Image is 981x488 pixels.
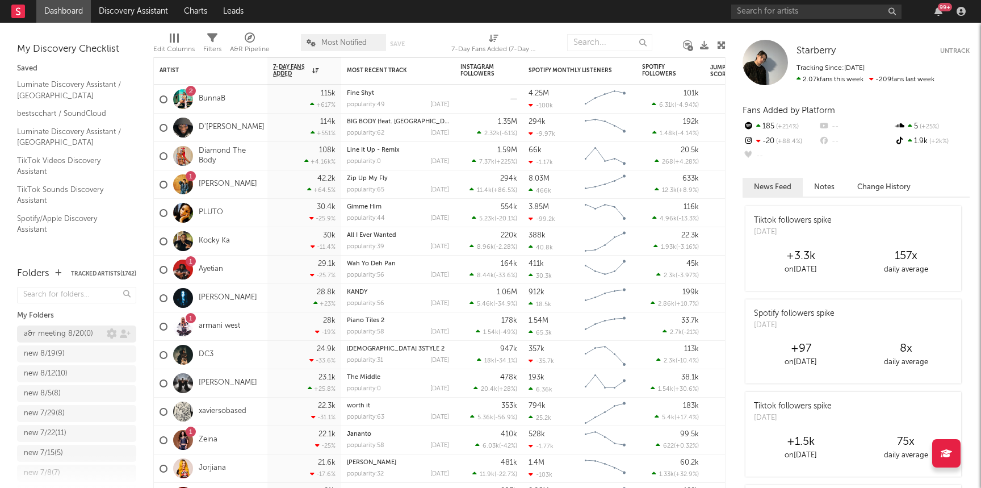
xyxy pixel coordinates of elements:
div: Edit Columns [153,43,195,56]
div: [DATE] [430,102,449,108]
div: 82.4 [710,149,756,163]
svg: Chart title [580,398,631,426]
div: 353k [501,402,517,410]
a: Luminate Discovery Assistant / [GEOGRAPHIC_DATA] [17,126,125,149]
div: 1.06M [497,289,517,296]
div: Spotify Followers [642,64,682,77]
div: 164k [501,260,517,268]
button: News Feed [743,178,803,197]
a: Wah Yo Deh Pan [347,261,396,267]
div: 65.3k [529,329,552,336]
span: 18k [484,358,494,364]
div: +97 [748,342,853,356]
button: Change History [846,178,922,197]
button: Notes [803,178,846,197]
div: 294k [529,118,546,126]
a: Luminate Discovery Assistant / [GEOGRAPHIC_DATA] [17,78,125,102]
div: ( ) [651,300,699,307]
a: Jorjiana [199,464,226,473]
div: 30k [323,232,336,239]
input: Search for folders... [17,287,136,303]
div: ( ) [656,357,699,364]
div: -20 [743,134,818,149]
div: Artist [160,67,245,74]
svg: Chart title [580,227,631,256]
div: A&R Pipeline [230,43,270,56]
div: 554k [501,203,517,211]
span: -61 % [501,131,515,137]
div: 89.9 [710,377,756,390]
span: -34.1 % [496,358,515,364]
span: 11.4k [477,187,492,194]
span: 6.31k [659,102,674,109]
span: 1.54k [658,386,673,393]
div: -35.7k [529,357,554,365]
div: ( ) [656,272,699,279]
div: new 7/22 ( 11 ) [24,427,66,440]
div: ( ) [655,186,699,194]
div: [DATE] [430,159,449,165]
div: ( ) [652,101,699,109]
button: 99+ [934,7,942,16]
a: Jananto [347,431,371,437]
button: Tracked Artists(1742) [71,271,136,277]
span: 12.3k [662,187,677,194]
a: Diamond The Body [199,147,262,166]
div: 20.5k [681,147,699,154]
div: Filters [203,43,221,56]
span: -21 % [684,329,697,336]
div: [DATE] [754,227,832,238]
span: +86.5 % [493,187,515,194]
div: ( ) [477,130,517,137]
span: 8.96k [477,244,494,251]
div: [DATE] [430,187,449,193]
svg: Chart title [580,312,631,341]
div: -- [818,134,894,149]
div: 23.1k [318,374,336,381]
a: Gimme Him [347,204,381,210]
div: Fine Shyt [347,90,449,97]
div: ( ) [472,158,517,165]
div: Folders [17,267,49,281]
div: 45k [686,260,699,268]
div: 96.2 [710,235,756,248]
div: 1.9k [894,134,970,149]
span: -20.1 % [496,216,515,222]
div: -11.4 % [311,243,336,251]
span: 2.86k [658,301,674,307]
a: D'[PERSON_NAME] [199,123,265,132]
div: 411k [529,260,544,268]
div: All I Ever Wanted [347,232,449,239]
div: ( ) [476,328,517,336]
a: The Middle [347,374,380,381]
span: 20.4k [481,386,497,393]
div: 108k [319,147,336,154]
a: All I Ever Wanted [347,232,396,239]
span: +88.4 % [774,139,802,145]
div: 4.25M [529,90,549,97]
span: +10.7 % [676,301,697,307]
div: 42.2k [317,175,336,182]
a: a&r meeting 8/20(0) [17,326,136,343]
div: +64.5 % [307,186,336,194]
button: Untrack [940,45,970,57]
div: [DATE] [430,130,449,136]
div: ( ) [652,130,699,137]
div: A&R Pipeline [230,28,270,61]
div: ( ) [651,385,699,393]
a: [PERSON_NAME] [199,293,257,303]
div: popularity: 44 [347,215,385,222]
div: Tiktok followers spike [754,215,832,227]
span: 1.48k [660,131,676,137]
a: armani west [199,322,240,331]
div: ( ) [469,272,517,279]
a: new 7/15(5) [17,445,136,462]
a: [DEMOGRAPHIC_DATA] 3STYLE 2 [347,346,445,352]
div: popularity: 31 [347,357,383,364]
div: 73.9 [710,121,756,135]
div: popularity: 39 [347,244,384,250]
div: 30.4k [317,203,336,211]
button: Save [390,41,405,47]
span: -4.94 % [676,102,697,109]
span: +4.28 % [675,159,697,165]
